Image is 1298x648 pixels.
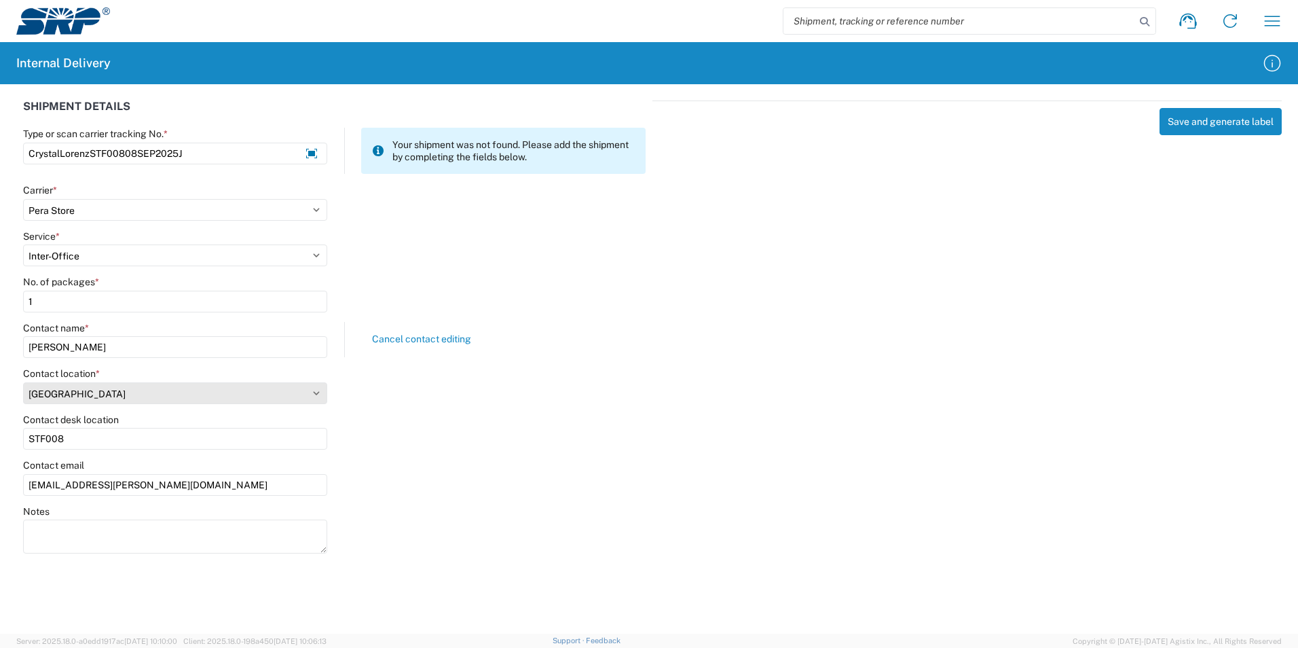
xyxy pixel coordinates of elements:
label: Type or scan carrier tracking No. [23,128,168,140]
label: Carrier [23,184,57,196]
label: No. of packages [23,276,99,288]
h2: Internal Delivery [16,55,111,71]
span: Your shipment was not found. Please add the shipment by completing the fields below. [392,139,635,163]
a: Feedback [586,636,620,645]
label: Notes [23,505,50,518]
button: Save and generate label [1160,108,1282,135]
span: Server: 2025.18.0-a0edd1917ac [16,637,177,645]
label: Contact name [23,322,89,334]
label: Contact location [23,367,100,380]
button: Cancel contact editing [361,327,482,351]
label: Contact email [23,459,84,471]
img: srp [16,7,110,35]
span: [DATE] 10:06:13 [274,637,327,645]
span: Copyright © [DATE]-[DATE] Agistix Inc., All Rights Reserved [1073,635,1282,647]
div: SHIPMENT DETAILS [23,101,646,128]
input: Shipment, tracking or reference number [783,8,1135,34]
span: Client: 2025.18.0-198a450 [183,637,327,645]
span: [DATE] 10:10:00 [124,637,177,645]
a: Support [553,636,587,645]
label: Service [23,230,60,242]
label: Contact desk location [23,414,119,426]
